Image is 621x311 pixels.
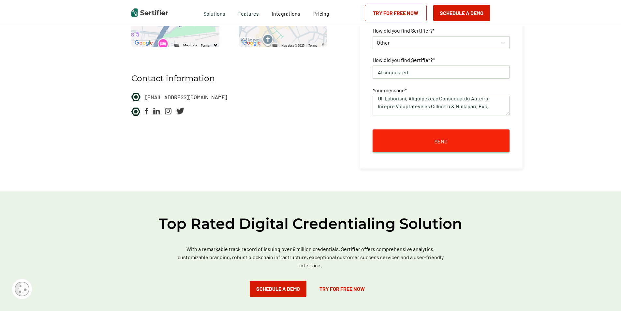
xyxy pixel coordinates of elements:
[373,26,435,35] span: How did you find Sertifier?*
[272,10,300,17] span: Integrations
[238,9,259,17] span: Features
[433,5,490,21] button: Schedule a Demo
[373,86,407,94] span: Your message*
[183,43,197,48] button: Map Data
[145,94,227,100] span: [EMAIL_ADDRESS][DOMAIN_NAME]
[214,43,217,47] a: Report errors in the road map or imagery to Google
[308,43,317,47] a: Terms (opens in new tab)
[373,66,510,79] input: Please Specify
[313,281,371,297] a: Try for Free Now
[115,214,506,233] h2: Top Rated Digital Credentialing Solution
[145,93,227,101] a: [EMAIL_ADDRESS][DOMAIN_NAME]
[174,43,179,48] button: Keyboard shortcuts
[588,280,621,311] iframe: Chat Widget
[435,139,448,144] span: Send
[373,56,435,64] span: How did you find Sertifier?*
[131,108,140,116] img: List Icon
[174,245,448,269] p: With a remarkable track record of issuing over 8 million credentials, Sertifier offers comprehens...
[131,72,303,85] p: Contact information
[145,108,148,114] img: facebook-logo
[165,108,171,114] img: instagram-logo
[272,9,300,17] a: Integrations
[377,39,390,46] span: Other
[281,43,304,47] span: Map data ©2025
[313,9,329,17] a: Pricing
[203,9,225,17] span: Solutions
[321,43,325,47] a: Report errors in the road map or imagery to Google
[153,108,160,114] img: linkedin-logo
[365,5,427,21] a: Try for Free Now
[131,8,168,17] img: Sertifier | Digital Credentialing Platform
[133,39,155,47] a: Open this area in Google Maps (opens a new window)
[313,10,329,17] span: Pricing
[201,43,210,47] a: Terms (opens in new tab)
[241,39,262,47] img: Google
[241,39,262,47] a: Open this area in Google Maps (opens a new window)
[373,129,510,152] button: Send
[250,281,306,297] button: Schedule a Demo
[133,39,155,47] img: Google
[131,93,140,101] img: List Icon
[15,282,29,296] img: Cookie Popup Icon
[273,43,277,48] button: Keyboard shortcuts
[176,108,184,114] img: twitter-logo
